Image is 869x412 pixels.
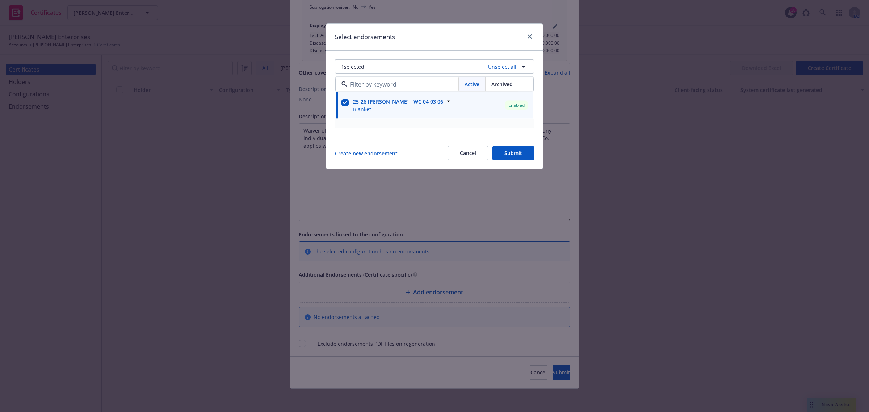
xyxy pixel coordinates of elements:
input: Filter by keyword [347,80,458,89]
button: 1selectedUnselect all [335,59,534,74]
span: 1 selected [341,63,364,71]
button: Cancel [448,146,488,160]
button: Submit [492,146,534,160]
h1: Select endorsements [335,32,395,42]
a: Unselect all [485,63,516,71]
span: Active [465,80,479,88]
a: close [525,32,534,41]
span: Enabled [508,102,525,109]
span: Blanket [353,105,443,113]
strong: 25-26 [PERSON_NAME] - WC 04 03 06 [353,98,443,105]
span: Archived [491,80,513,88]
a: Create new endorsement [335,150,398,157]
